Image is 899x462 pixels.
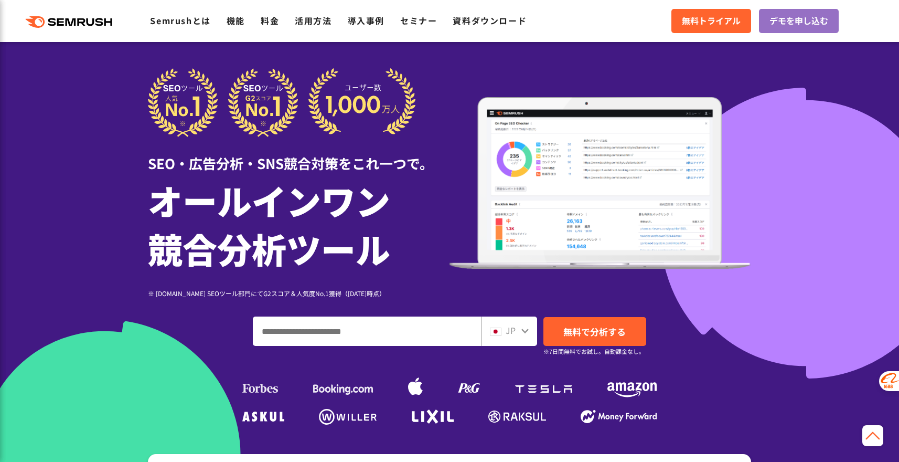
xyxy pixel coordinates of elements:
[261,14,279,27] a: 料金
[400,14,437,27] a: セミナー
[506,324,516,337] span: JP
[563,325,626,338] span: 無料で分析する
[671,9,751,33] a: 無料トライアル
[453,14,527,27] a: 資料ダウンロード
[543,317,646,346] a: 無料で分析する
[543,346,645,356] small: ※7日間無料でお試し。自動課金なし。
[150,14,210,27] a: Semrushとは
[295,14,331,27] a: 活用方法
[148,137,449,173] div: SEO・広告分析・SNS競合対策をこれ一つで。
[682,14,741,28] span: 無料トライアル
[253,317,480,345] input: ドメイン、キーワードまたはURLを入力してください
[148,288,449,298] div: ※ [DOMAIN_NAME] SEOツール部門にてG2スコア＆人気度No.1獲得（[DATE]時点）
[348,14,384,27] a: 導入事例
[759,9,839,33] a: デモを申し込む
[148,176,449,272] h1: オールインワン 競合分析ツール
[227,14,245,27] a: 機能
[769,14,828,28] span: デモを申し込む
